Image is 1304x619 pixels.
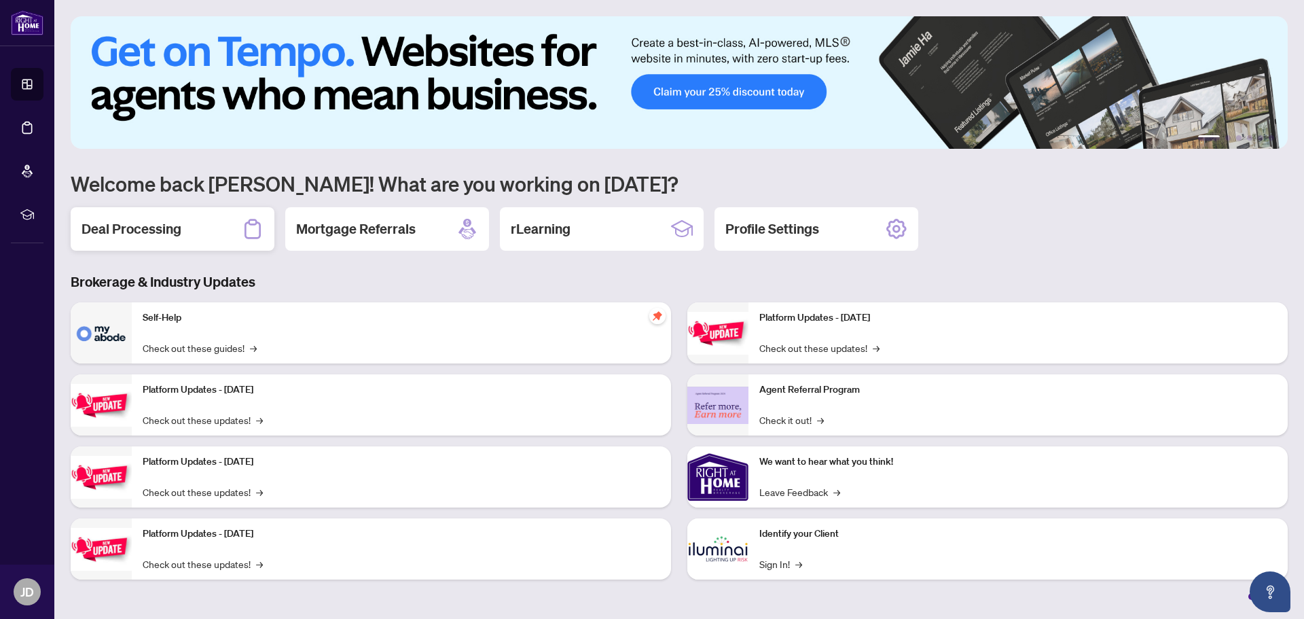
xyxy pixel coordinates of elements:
[143,383,660,397] p: Platform Updates - [DATE]
[1225,135,1231,141] button: 2
[143,412,263,427] a: Check out these updates!→
[1198,135,1220,141] button: 1
[143,455,660,470] p: Platform Updates - [DATE]
[71,16,1288,149] img: Slide 0
[71,384,132,427] img: Platform Updates - September 16, 2025
[649,308,666,324] span: pushpin
[71,456,132,499] img: Platform Updates - July 21, 2025
[511,219,570,238] h2: rLearning
[256,412,263,427] span: →
[81,219,181,238] h2: Deal Processing
[20,582,34,601] span: JD
[143,556,263,571] a: Check out these updates!→
[256,556,263,571] span: →
[71,272,1288,291] h3: Brokerage & Industry Updates
[759,340,880,355] a: Check out these updates!→
[687,518,748,580] img: Identify your Client
[817,412,824,427] span: →
[833,484,840,499] span: →
[71,528,132,571] img: Platform Updates - July 8, 2025
[1250,571,1290,612] button: Open asap
[71,171,1288,196] h1: Welcome back [PERSON_NAME]! What are you working on [DATE]?
[759,556,802,571] a: Sign In!→
[759,412,824,427] a: Check it out!→
[759,455,1277,470] p: We want to hear what you think!
[250,340,257,355] span: →
[795,556,802,571] span: →
[1247,135,1252,141] button: 4
[143,527,660,542] p: Platform Updates - [DATE]
[143,311,660,325] p: Self-Help
[143,340,257,355] a: Check out these guides!→
[296,219,416,238] h2: Mortgage Referrals
[687,387,748,424] img: Agent Referral Program
[759,383,1277,397] p: Agent Referral Program
[11,10,43,35] img: logo
[256,484,263,499] span: →
[687,446,748,508] img: We want to hear what you think!
[759,484,840,499] a: Leave Feedback→
[759,311,1277,325] p: Platform Updates - [DATE]
[1269,135,1274,141] button: 6
[143,484,263,499] a: Check out these updates!→
[1236,135,1242,141] button: 3
[1258,135,1263,141] button: 5
[759,527,1277,542] p: Identify your Client
[71,302,132,364] img: Self-Help
[687,312,748,355] img: Platform Updates - June 23, 2025
[725,219,819,238] h2: Profile Settings
[873,340,880,355] span: →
